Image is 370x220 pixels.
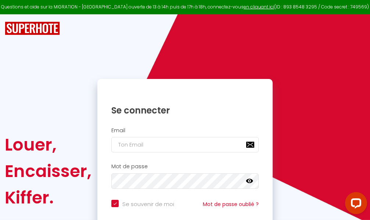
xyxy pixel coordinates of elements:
h1: Se connecter [111,105,259,116]
a: Mot de passe oublié ? [203,201,259,208]
div: Louer, [5,131,91,158]
div: Kiffer. [5,184,91,211]
iframe: LiveChat chat widget [339,189,370,220]
img: SuperHote logo [5,22,60,35]
a: en cliquant ici [244,4,274,10]
input: Ton Email [111,137,259,152]
h2: Email [111,127,259,134]
h2: Mot de passe [111,163,259,170]
div: Encaisser, [5,158,91,184]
